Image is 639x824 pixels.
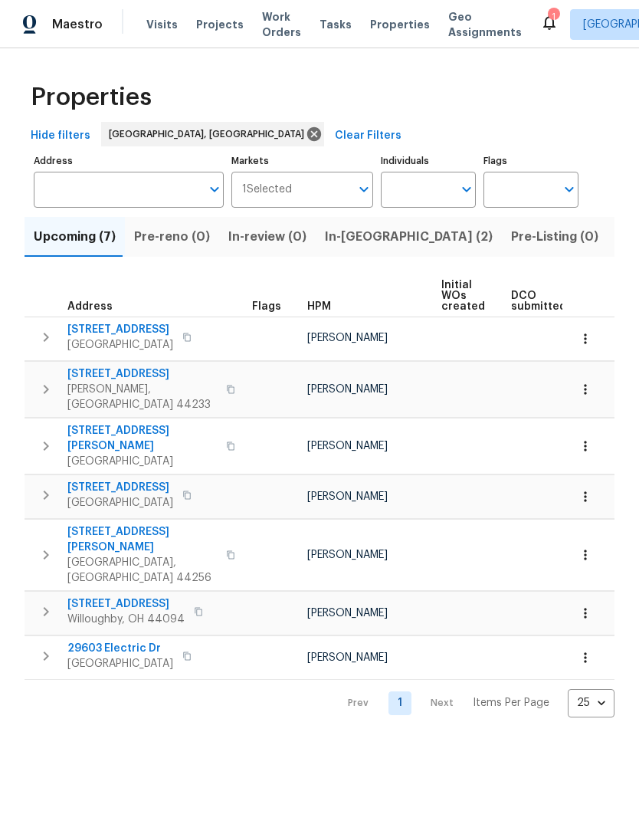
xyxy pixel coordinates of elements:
span: [PERSON_NAME] [307,333,388,343]
span: [GEOGRAPHIC_DATA], [GEOGRAPHIC_DATA] 44256 [67,555,217,586]
button: Clear Filters [329,122,408,150]
span: In-review (0) [228,226,306,248]
span: Tasks [319,19,352,30]
span: [GEOGRAPHIC_DATA], [GEOGRAPHIC_DATA] [109,126,310,142]
span: [STREET_ADDRESS] [67,322,173,337]
span: Pre-reno (0) [134,226,210,248]
span: Upcoming (7) [34,226,116,248]
label: Markets [231,156,374,166]
button: Open [559,179,580,200]
button: Hide filters [25,122,97,150]
span: [STREET_ADDRESS] [67,596,185,612]
span: Work Orders [262,9,301,40]
span: [PERSON_NAME] [307,608,388,619]
span: Clear Filters [335,126,401,146]
button: Open [456,179,477,200]
span: 1 Selected [242,183,292,196]
span: HPM [307,301,331,312]
div: 25 [568,683,614,723]
span: Pre-Listing (0) [511,226,598,248]
span: [STREET_ADDRESS] [67,480,173,495]
span: [STREET_ADDRESS][PERSON_NAME] [67,524,217,555]
span: DCO submitted [511,291,566,312]
span: [PERSON_NAME] [307,550,388,560]
div: [GEOGRAPHIC_DATA], [GEOGRAPHIC_DATA] [101,122,324,146]
span: [GEOGRAPHIC_DATA] [67,495,173,510]
span: Maestro [52,17,103,32]
span: Address [67,301,113,312]
button: Open [353,179,375,200]
p: Items Per Page [473,695,549,711]
span: Properties [370,17,430,32]
span: 29603 Electric Dr [67,641,173,656]
div: 1 [548,9,559,25]
label: Individuals [381,156,476,166]
span: Initial WOs created [441,280,485,312]
span: Hide filters [31,126,90,146]
span: [STREET_ADDRESS][PERSON_NAME] [67,423,217,454]
label: Address [34,156,224,166]
span: Projects [196,17,244,32]
span: [PERSON_NAME] [307,652,388,663]
span: Visits [146,17,178,32]
span: Flags [252,301,281,312]
span: [PERSON_NAME] [307,491,388,502]
span: [GEOGRAPHIC_DATA] [67,454,217,469]
span: Willoughby, OH 44094 [67,612,185,627]
span: [GEOGRAPHIC_DATA] [67,337,173,353]
span: [PERSON_NAME] [307,384,388,395]
span: [GEOGRAPHIC_DATA] [67,656,173,671]
nav: Pagination Navigation [333,689,614,717]
label: Flags [483,156,578,166]
span: Properties [31,90,152,105]
span: Geo Assignments [448,9,522,40]
span: [STREET_ADDRESS] [67,366,217,382]
span: In-[GEOGRAPHIC_DATA] (2) [325,226,493,248]
span: [PERSON_NAME] [307,441,388,451]
button: Open [204,179,225,200]
a: Goto page 1 [388,691,411,715]
span: [PERSON_NAME], [GEOGRAPHIC_DATA] 44233 [67,382,217,412]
